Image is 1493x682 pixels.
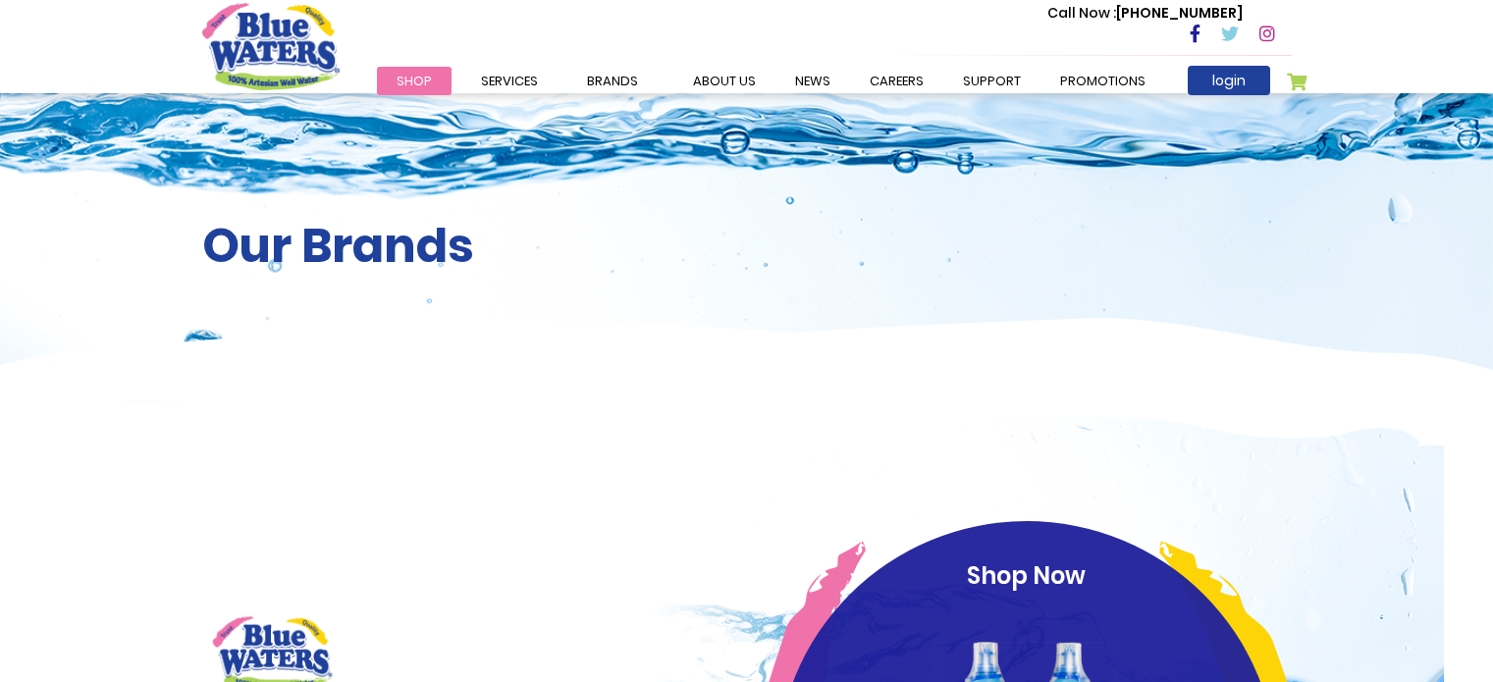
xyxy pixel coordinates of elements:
h2: Our Brands [202,218,1292,275]
span: Brands [587,72,638,90]
a: careers [850,67,943,95]
a: Promotions [1040,67,1165,95]
span: Services [481,72,538,90]
a: login [1188,66,1270,95]
p: Shop Now [814,558,1240,594]
a: Brands [567,67,658,95]
span: Call Now : [1047,3,1116,23]
a: store logo [202,3,340,89]
a: Services [461,67,558,95]
p: [PHONE_NUMBER] [1047,3,1243,24]
a: Shop [377,67,452,95]
span: Shop [397,72,432,90]
a: support [943,67,1040,95]
a: about us [673,67,775,95]
a: News [775,67,850,95]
